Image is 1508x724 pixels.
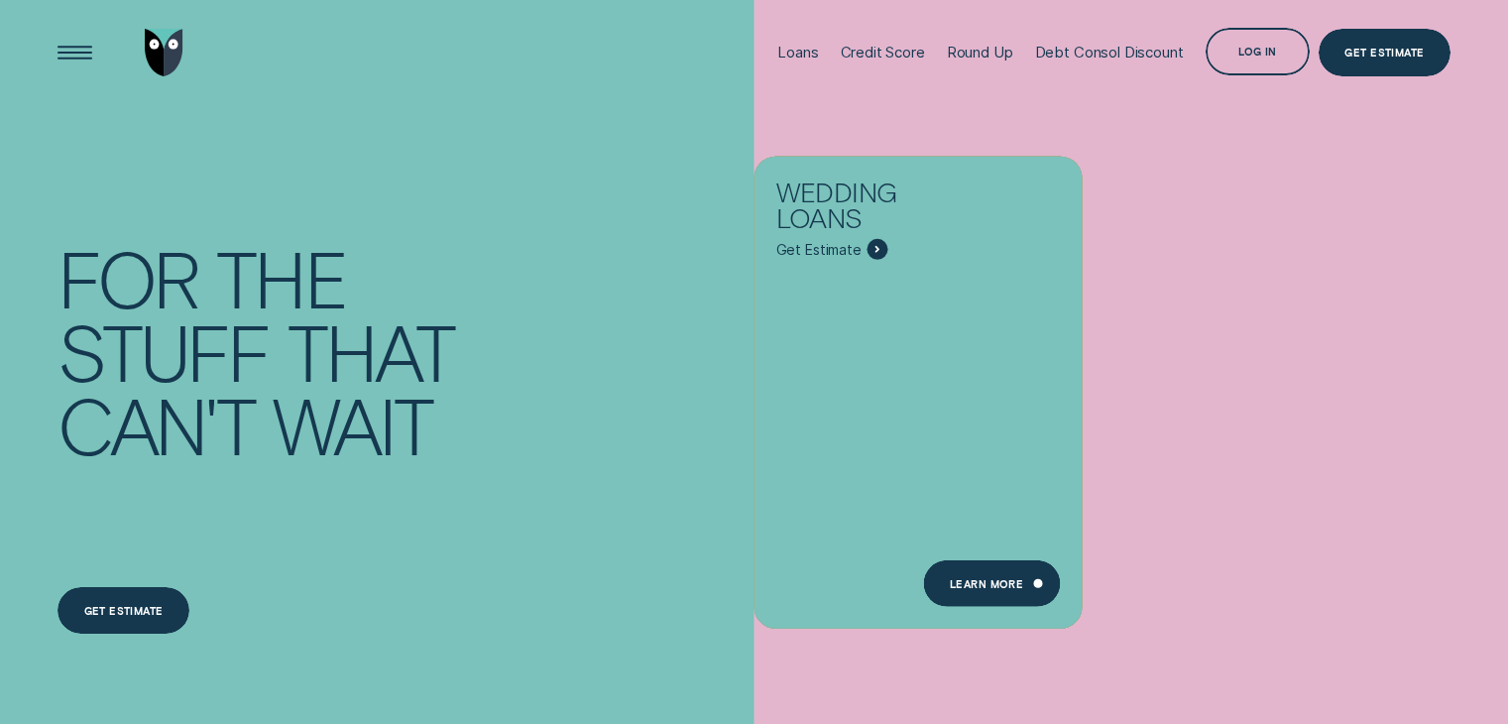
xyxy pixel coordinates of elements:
span: Get Estimate [776,241,862,259]
div: Credit Score [841,44,925,61]
img: Wisr [145,29,184,76]
div: Wedding Loans [776,179,986,239]
a: Get Estimate [1319,29,1450,76]
div: Debt Consol Discount [1035,44,1184,61]
a: Learn more [924,560,1061,608]
h4: For the stuff that can't wait [58,241,462,460]
a: Wedding Loans - Learn more [754,157,1083,616]
div: Loans [777,44,818,61]
button: Log in [1206,28,1311,75]
div: Round Up [947,44,1013,61]
a: Get estimate [58,587,189,635]
button: Open Menu [52,29,99,76]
